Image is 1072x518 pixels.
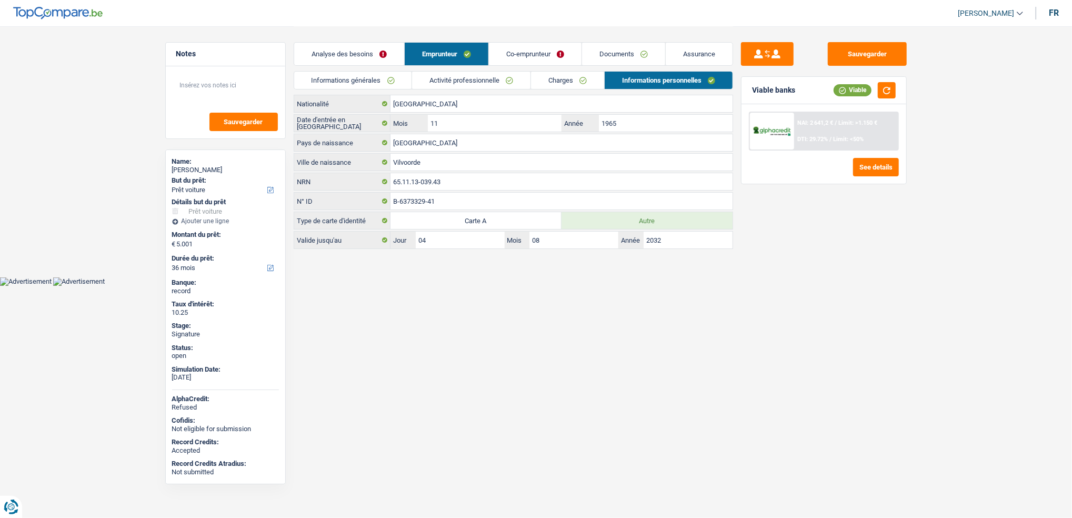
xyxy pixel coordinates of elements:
a: Emprunteur [405,43,488,65]
button: See details [853,158,899,176]
img: Advertisement [53,277,105,286]
label: N° ID [294,193,390,210]
div: Banque: [172,278,279,287]
div: Ajouter une ligne [172,217,279,225]
label: NRN [294,173,390,190]
div: Name: [172,157,279,166]
span: Sauvegarder [224,118,263,125]
a: Informations personnelles [605,72,733,89]
div: [DATE] [172,373,279,382]
div: Not eligible for submission [172,425,279,433]
input: MM [428,115,561,132]
div: Taux d'intérêt: [172,300,279,308]
a: Assurance [666,43,733,65]
button: Sauvegarder [828,42,907,66]
input: B-1234567-89 [390,193,733,210]
div: Détails but du prêt [172,198,279,206]
label: Ville de naissance [294,154,390,171]
label: Date d'entrée en [GEOGRAPHIC_DATA] [294,115,390,132]
span: DTI: 29.72% [797,136,828,143]
div: [PERSON_NAME] [172,166,279,174]
div: open [172,352,279,360]
label: Carte A [390,212,562,229]
img: TopCompare Logo [13,7,103,19]
span: / [835,119,837,126]
div: Refused [172,403,279,412]
div: Cofidis: [172,416,279,425]
div: Record Credits Atradius: [172,460,279,468]
label: Mois [390,115,428,132]
label: Type de carte d'identité [294,212,390,229]
div: Accepted [172,446,279,455]
span: Limit: >1.150 € [838,119,877,126]
span: / [829,136,831,143]
span: NAI: 2 641,2 € [797,119,833,126]
a: [PERSON_NAME] [949,5,1023,22]
div: Simulation Date: [172,365,279,374]
label: Valide jusqu'au [294,232,390,248]
label: Nationalité [294,95,390,112]
input: 12.12.12-123.12 [390,173,733,190]
div: 10.25 [172,308,279,317]
label: Autre [562,212,733,229]
label: Durée du prêt: [172,254,277,263]
input: MM [529,232,618,248]
label: Année [562,115,599,132]
img: AlphaCredit [753,125,792,137]
div: Viable [834,84,871,96]
input: Belgique [390,95,733,112]
a: Analyse des besoins [294,43,404,65]
a: Co-emprunteur [489,43,582,65]
label: But du prêt: [172,176,277,185]
div: fr [1049,8,1059,18]
div: Status: [172,344,279,352]
input: JJ [416,232,505,248]
input: AAAA [599,115,732,132]
h5: Notes [176,49,275,58]
input: AAAA [644,232,733,248]
label: Mois [505,232,530,248]
div: Viable banks [752,86,795,95]
a: Charges [531,72,604,89]
label: Pays de naissance [294,134,390,151]
div: Record Credits: [172,438,279,446]
div: record [172,287,279,295]
label: Année [618,232,644,248]
a: Documents [582,43,665,65]
div: Signature [172,330,279,338]
div: Stage: [172,322,279,330]
span: € [172,240,176,248]
label: Montant du prêt: [172,231,277,239]
span: Limit: <50% [833,136,864,143]
button: Sauvegarder [209,113,278,131]
a: Activité professionnelle [412,72,530,89]
input: Belgique [390,134,733,151]
span: [PERSON_NAME] [958,9,1014,18]
div: Not submitted [172,468,279,476]
label: Jour [390,232,416,248]
a: Informations générales [294,72,412,89]
div: AlphaCredit: [172,395,279,403]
